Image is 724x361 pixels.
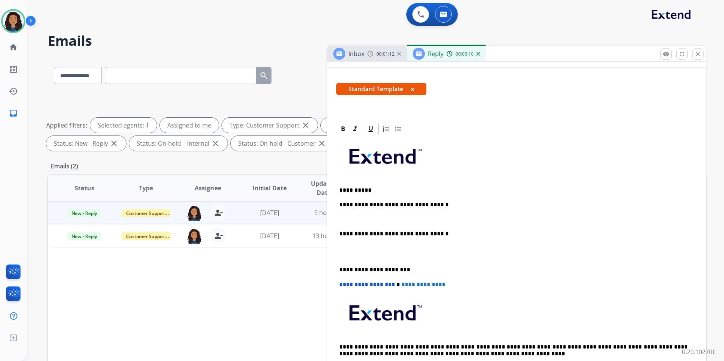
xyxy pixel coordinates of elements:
mat-icon: list_alt [9,65,18,74]
span: New - Reply [67,232,101,240]
mat-icon: search [259,71,268,80]
span: [DATE] [260,209,279,217]
mat-icon: remove_red_eye [663,51,669,58]
button: x [411,84,414,93]
span: [DATE] [260,232,279,240]
mat-icon: history [9,87,18,96]
span: Status [75,184,94,193]
p: Emails (2) [48,162,81,171]
div: Type: Shipping Protection [321,118,420,133]
div: Type: Customer Support [222,118,318,133]
span: Type [139,184,153,193]
div: Ordered List [381,123,392,135]
span: Inbox [348,50,364,58]
mat-icon: fullscreen [679,51,685,58]
div: Underline [365,123,376,135]
div: Status: On-hold - Customer [231,136,334,151]
mat-icon: close [301,121,310,130]
span: Standard Template [336,83,426,95]
span: Reply [428,50,443,58]
span: Customer Support [122,209,171,217]
img: agent-avatar [187,205,202,221]
span: 00:00:10 [456,51,474,57]
mat-icon: close [211,139,220,148]
mat-icon: close [109,139,119,148]
div: Status: New - Reply [46,136,126,151]
mat-icon: close [317,139,326,148]
mat-icon: person_remove [214,231,223,240]
span: Updated Date [307,179,341,197]
span: Initial Date [253,184,287,193]
div: Status: On-hold – Internal [129,136,228,151]
div: Italic [350,123,361,135]
div: Selected agents: 1 [90,118,157,133]
mat-icon: home [9,43,18,52]
p: 0.20.1027RC [682,347,716,356]
span: Customer Support [122,232,171,240]
span: New - Reply [67,209,101,217]
img: avatar [3,11,24,32]
div: Bullet List [393,123,404,135]
span: Assignee [195,184,221,193]
mat-icon: close [694,51,701,58]
span: 00:01:12 [376,51,395,57]
img: agent-avatar [187,228,202,244]
span: 9 hours ago [314,209,348,217]
div: Assigned to me [160,118,219,133]
div: Bold [337,123,349,135]
span: 13 hours ago [312,232,350,240]
h2: Emails [48,33,706,48]
mat-icon: person_remove [214,208,223,217]
mat-icon: inbox [9,109,18,118]
p: Applied filters: [46,121,87,130]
